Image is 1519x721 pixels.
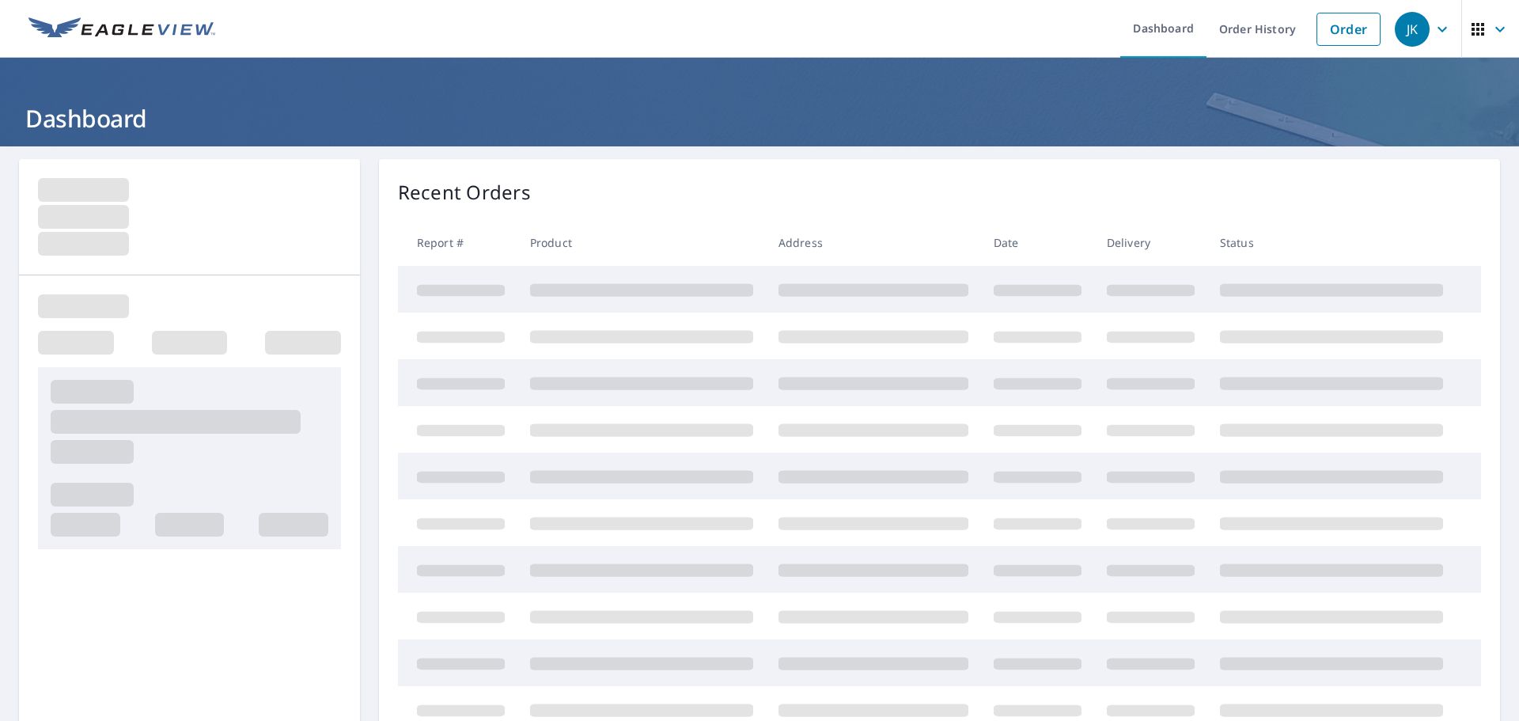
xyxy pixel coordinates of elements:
[398,178,531,207] p: Recent Orders
[1094,219,1207,266] th: Delivery
[19,102,1500,135] h1: Dashboard
[517,219,766,266] th: Product
[398,219,517,266] th: Report #
[766,219,981,266] th: Address
[28,17,215,41] img: EV Logo
[1316,13,1381,46] a: Order
[981,219,1094,266] th: Date
[1395,12,1430,47] div: JK
[1207,219,1456,266] th: Status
